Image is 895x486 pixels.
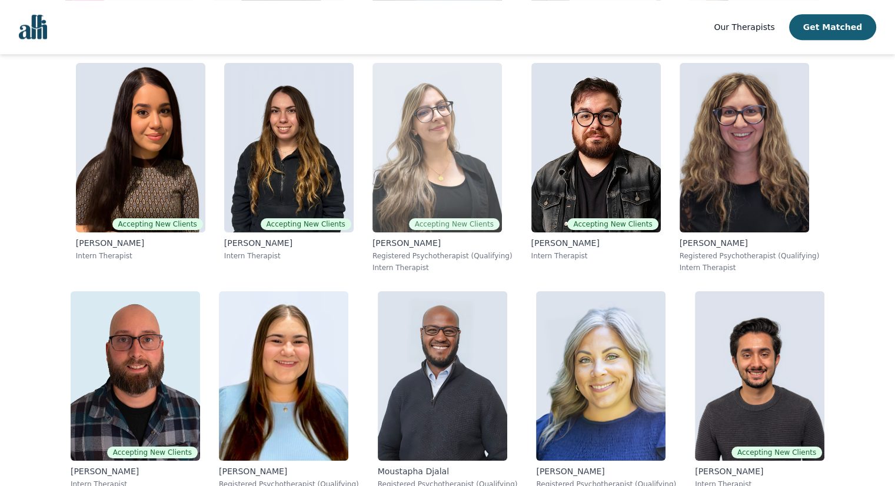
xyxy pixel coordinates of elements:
[76,63,205,232] img: Heala_Maudoodi
[372,251,513,261] p: Registered Psychotherapist (Qualifying)
[71,291,200,461] img: Benjamin_Bedecki
[107,447,198,458] span: Accepting New Clients
[680,263,820,272] p: Intern Therapist
[219,465,359,477] p: [PERSON_NAME]
[372,263,513,272] p: Intern Therapist
[536,465,676,477] p: [PERSON_NAME]
[695,465,824,477] p: [PERSON_NAME]
[670,54,829,282] a: Ariela_Mager[PERSON_NAME]Registered Psychotherapist (Qualifying)Intern Therapist
[714,22,774,32] span: Our Therapists
[695,291,824,461] img: Daniel_Mendes
[261,218,351,230] span: Accepting New Clients
[71,465,200,477] p: [PERSON_NAME]
[372,237,513,249] p: [PERSON_NAME]
[531,251,661,261] p: Intern Therapist
[66,54,215,282] a: Heala_MaudoodiAccepting New Clients[PERSON_NAME]Intern Therapist
[680,251,820,261] p: Registered Psychotherapist (Qualifying)
[378,291,507,461] img: Moustapha_Djalal
[680,63,809,232] img: Ariela_Mager
[409,218,500,230] span: Accepting New Clients
[531,63,661,232] img: Freddie_Giovane
[372,63,502,232] img: Joanna_Komisar
[522,54,670,282] a: Freddie_GiovaneAccepting New Clients[PERSON_NAME]Intern Therapist
[219,291,348,461] img: Jasmin_Gicante
[731,447,822,458] span: Accepting New Clients
[567,218,658,230] span: Accepting New Clients
[714,20,774,34] a: Our Therapists
[112,218,203,230] span: Accepting New Clients
[215,54,363,282] a: Mariangela_ServelloAccepting New Clients[PERSON_NAME]Intern Therapist
[76,237,205,249] p: [PERSON_NAME]
[224,63,354,232] img: Mariangela_Servello
[531,237,661,249] p: [PERSON_NAME]
[363,54,522,282] a: Joanna_KomisarAccepting New Clients[PERSON_NAME]Registered Psychotherapist (Qualifying)Intern The...
[76,251,205,261] p: Intern Therapist
[224,251,354,261] p: Intern Therapist
[19,15,47,39] img: alli logo
[789,14,876,40] button: Get Matched
[536,291,666,461] img: Melissa_Klassen
[378,465,518,477] p: Moustapha Djalal
[680,237,820,249] p: [PERSON_NAME]
[224,237,354,249] p: [PERSON_NAME]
